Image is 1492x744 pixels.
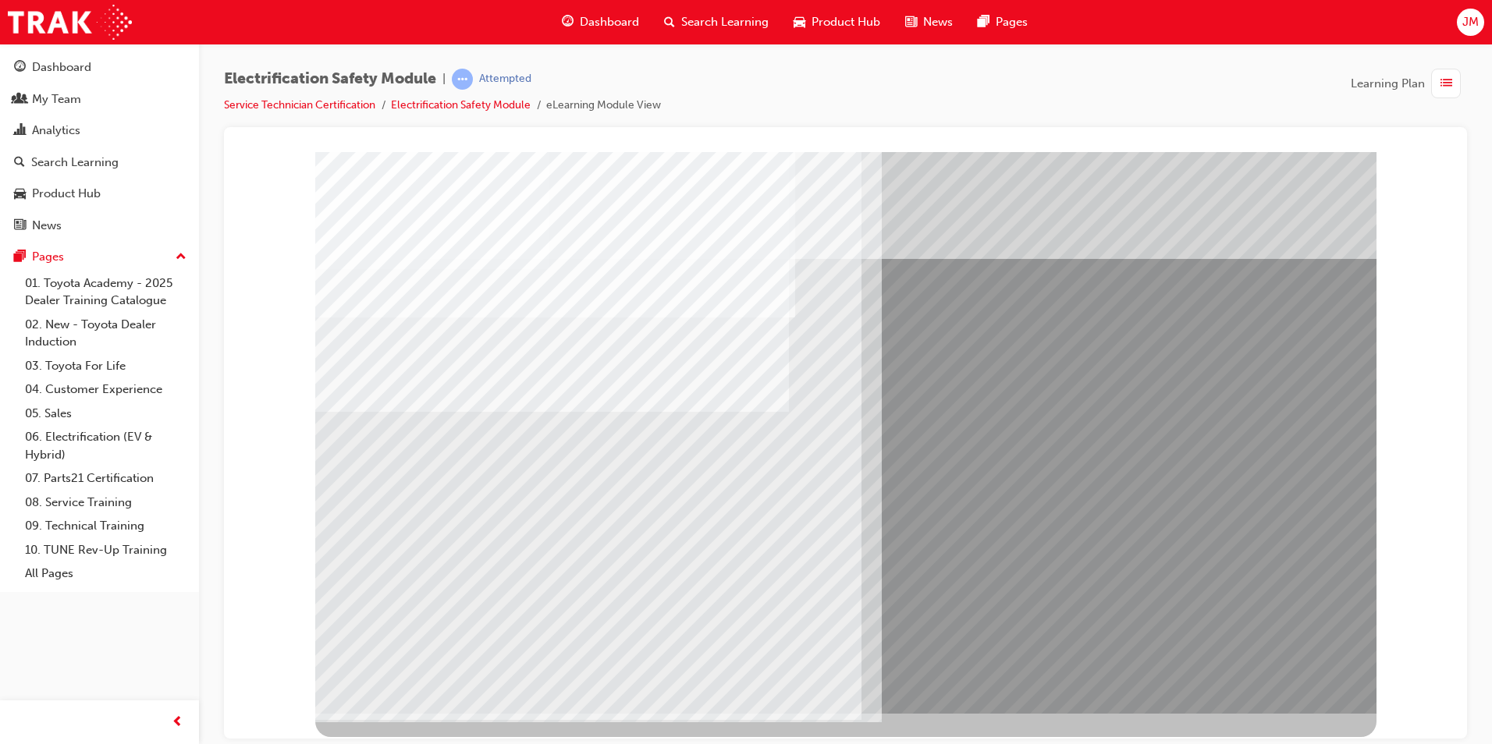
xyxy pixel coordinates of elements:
[19,491,193,515] a: 08. Service Training
[681,13,769,31] span: Search Learning
[580,13,639,31] span: Dashboard
[19,514,193,538] a: 09. Technical Training
[549,6,652,38] a: guage-iconDashboard
[6,211,193,240] a: News
[442,70,446,88] span: |
[14,124,26,138] span: chart-icon
[14,250,26,264] span: pages-icon
[224,70,436,88] span: Electrification Safety Module
[8,5,132,40] img: Trak
[923,13,953,31] span: News
[812,13,880,31] span: Product Hub
[1351,69,1467,98] button: Learning Plan
[479,72,531,87] div: Attempted
[905,12,917,32] span: news-icon
[996,13,1028,31] span: Pages
[32,58,91,76] div: Dashboard
[794,12,805,32] span: car-icon
[781,6,893,38] a: car-iconProduct Hub
[1457,9,1484,36] button: JM
[965,6,1040,38] a: pages-iconPages
[391,98,531,112] a: Electrification Safety Module
[1440,74,1452,94] span: list-icon
[19,538,193,562] a: 10. TUNE Rev-Up Training
[19,562,193,586] a: All Pages
[6,50,193,243] button: DashboardMy TeamAnalyticsSearch LearningProduct HubNews
[19,466,193,491] a: 07. Parts21 Certification
[452,69,473,90] span: learningRecordVerb_ATTEMPT-icon
[32,248,64,266] div: Pages
[19,313,193,354] a: 02. New - Toyota Dealer Induction
[14,93,26,107] span: people-icon
[6,243,193,271] button: Pages
[32,217,62,235] div: News
[19,402,193,426] a: 05. Sales
[6,148,193,177] a: Search Learning
[32,185,101,203] div: Product Hub
[562,12,574,32] span: guage-icon
[19,354,193,378] a: 03. Toyota For Life
[32,122,80,140] div: Analytics
[19,425,193,466] a: 06. Electrification (EV & Hybrid)
[14,156,25,170] span: search-icon
[176,247,186,267] span: up-icon
[978,12,989,32] span: pages-icon
[172,713,183,732] span: prev-icon
[1462,13,1479,31] span: JM
[664,12,675,32] span: search-icon
[14,219,26,233] span: news-icon
[31,154,119,172] div: Search Learning
[19,377,193,402] a: 04. Customer Experience
[1351,75,1425,93] span: Learning Plan
[6,179,193,208] a: Product Hub
[893,6,965,38] a: news-iconNews
[224,98,375,112] a: Service Technician Certification
[32,90,81,108] div: My Team
[6,116,193,145] a: Analytics
[652,6,781,38] a: search-iconSearch Learning
[14,187,26,201] span: car-icon
[546,97,661,115] li: eLearning Module View
[14,61,26,75] span: guage-icon
[6,85,193,114] a: My Team
[19,271,193,313] a: 01. Toyota Academy - 2025 Dealer Training Catalogue
[6,53,193,82] a: Dashboard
